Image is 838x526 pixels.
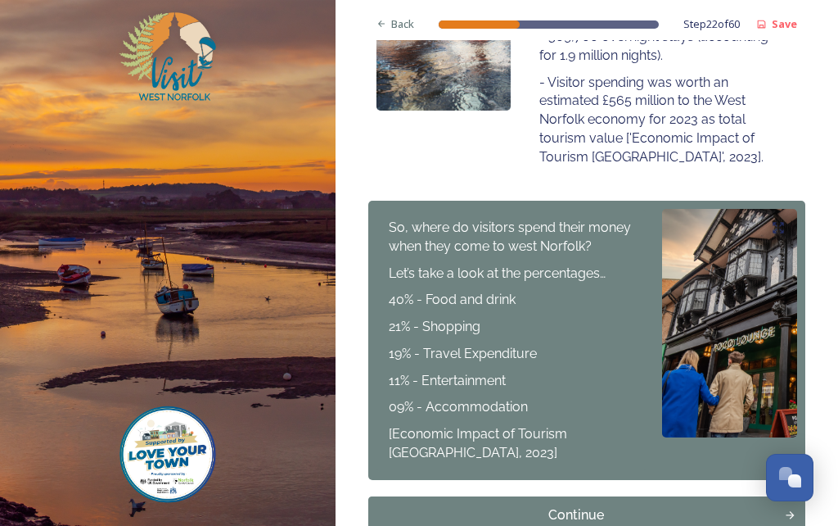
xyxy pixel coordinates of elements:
[389,399,528,415] span: 09% - Accommodation
[766,454,813,501] button: Open Chat
[389,319,480,334] span: 21% - Shopping
[389,373,506,388] span: 11% - Entertainment
[539,74,785,167] p: - Visitor spending was worth an estimated £565 million to the West Norfolk economy for 2023 as to...
[389,346,537,361] span: 19% - Travel Expenditure
[389,426,570,460] span: [Economic Impact of Tourism [GEOGRAPHIC_DATA], 2023]
[683,16,740,32] span: Step 22 of 60
[389,220,634,254] span: So, where do visitors spend their money when they come to west Norfolk?
[389,292,516,307] span: 40% - Food and drink
[391,16,414,32] span: Back
[772,16,797,31] strong: Save
[389,265,606,281] span: Let’s take a look at the percentages…
[539,28,785,65] p: - 509,700 overnight stays (accounting for 1.9 million nights).
[377,506,776,525] div: Continue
